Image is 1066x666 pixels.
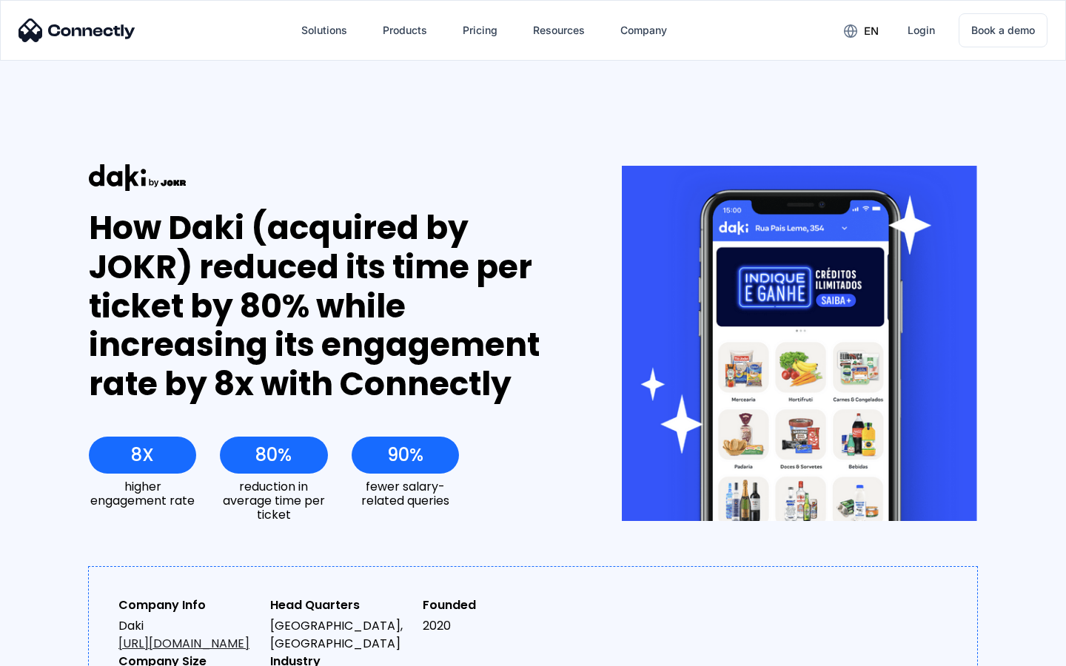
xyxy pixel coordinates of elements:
div: Resources [521,13,597,48]
div: [GEOGRAPHIC_DATA], [GEOGRAPHIC_DATA] [270,617,410,653]
div: 80% [255,445,292,465]
div: reduction in average time per ticket [220,480,327,522]
div: Solutions [301,20,347,41]
div: fewer salary-related queries [352,480,459,508]
div: Company Info [118,596,258,614]
div: Pricing [463,20,497,41]
div: 8X [131,445,154,465]
ul: Language list [30,640,89,661]
div: Founded [423,596,563,614]
div: Resources [533,20,585,41]
div: Head Quarters [270,596,410,614]
div: en [864,21,879,41]
div: Company [609,13,679,48]
div: Products [383,20,427,41]
div: 2020 [423,617,563,635]
div: higher engagement rate [89,480,196,508]
aside: Language selected: English [15,640,89,661]
img: Connectly Logo [19,18,135,42]
a: [URL][DOMAIN_NAME] [118,635,249,652]
div: Login [908,20,935,41]
a: Pricing [451,13,509,48]
a: Login [896,13,947,48]
div: How Daki (acquired by JOKR) reduced its time per ticket by 80% while increasing its engagement ra... [89,209,568,404]
div: en [832,19,890,41]
a: Book a demo [959,13,1047,47]
div: Products [371,13,439,48]
div: 90% [387,445,423,465]
div: Daki [118,617,258,653]
div: Company [620,20,667,41]
div: Solutions [289,13,359,48]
